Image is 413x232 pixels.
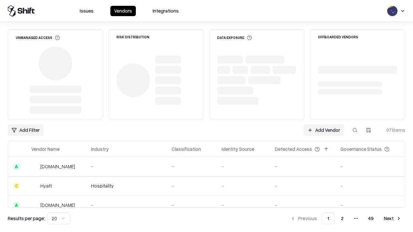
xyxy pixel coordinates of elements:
div: Classification [172,146,201,152]
div: Hospitality [91,182,161,189]
div: Identity Source [222,146,254,152]
button: Add Filter [8,124,44,136]
nav: pagination [287,213,405,224]
img: intrado.com [31,163,38,170]
button: 1 [322,213,335,224]
div: - [340,202,400,208]
div: 971 items [379,127,405,133]
div: A [13,202,20,208]
button: 49 [363,213,379,224]
button: Next [380,213,405,224]
a: Add Vendor [304,124,344,136]
div: - [222,202,265,208]
p: Results per page: [8,215,45,222]
div: - [222,182,265,189]
div: - [172,163,211,170]
div: - [340,163,400,170]
div: - [275,202,330,208]
div: C [13,183,20,189]
div: - [172,182,211,189]
div: Vendor Name [31,146,60,152]
div: - [340,182,400,189]
div: - [91,202,161,208]
div: [DOMAIN_NAME] [40,163,75,170]
button: 2 [336,213,349,224]
div: Governance Status [340,146,382,152]
button: Integrations [149,6,183,16]
button: Vendors [110,6,136,16]
div: Industry [91,146,109,152]
img: Hyatt [31,183,38,189]
div: Data Exposure [217,35,252,40]
div: A [13,163,20,170]
div: Offboarded Vendors [318,35,358,39]
div: - [275,182,330,189]
div: Risk Distribution [116,35,149,39]
img: primesec.co.il [31,202,38,208]
div: [DOMAIN_NAME] [40,202,75,208]
div: Unmanaged Access [16,35,60,40]
div: - [275,163,330,170]
div: - [222,163,265,170]
div: - [172,202,211,208]
div: Hyatt [40,182,52,189]
button: Issues [76,6,97,16]
div: Detected Access [275,146,312,152]
div: - [91,163,161,170]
